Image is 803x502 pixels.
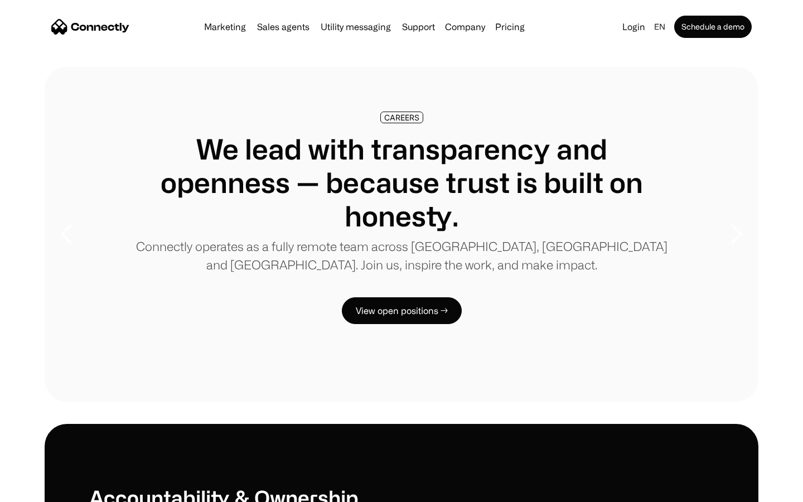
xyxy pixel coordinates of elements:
div: Company [445,19,485,35]
a: View open positions → [342,297,462,324]
a: Pricing [491,22,529,31]
a: Sales agents [253,22,314,31]
aside: Language selected: English [11,481,67,498]
a: Schedule a demo [674,16,752,38]
div: en [654,19,665,35]
p: Connectly operates as a fully remote team across [GEOGRAPHIC_DATA], [GEOGRAPHIC_DATA] and [GEOGRA... [134,237,669,274]
ul: Language list [22,482,67,498]
h1: We lead with transparency and openness — because trust is built on honesty. [134,132,669,233]
a: Login [618,19,650,35]
a: Marketing [200,22,250,31]
a: Support [398,22,439,31]
div: CAREERS [384,113,419,122]
a: Utility messaging [316,22,395,31]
